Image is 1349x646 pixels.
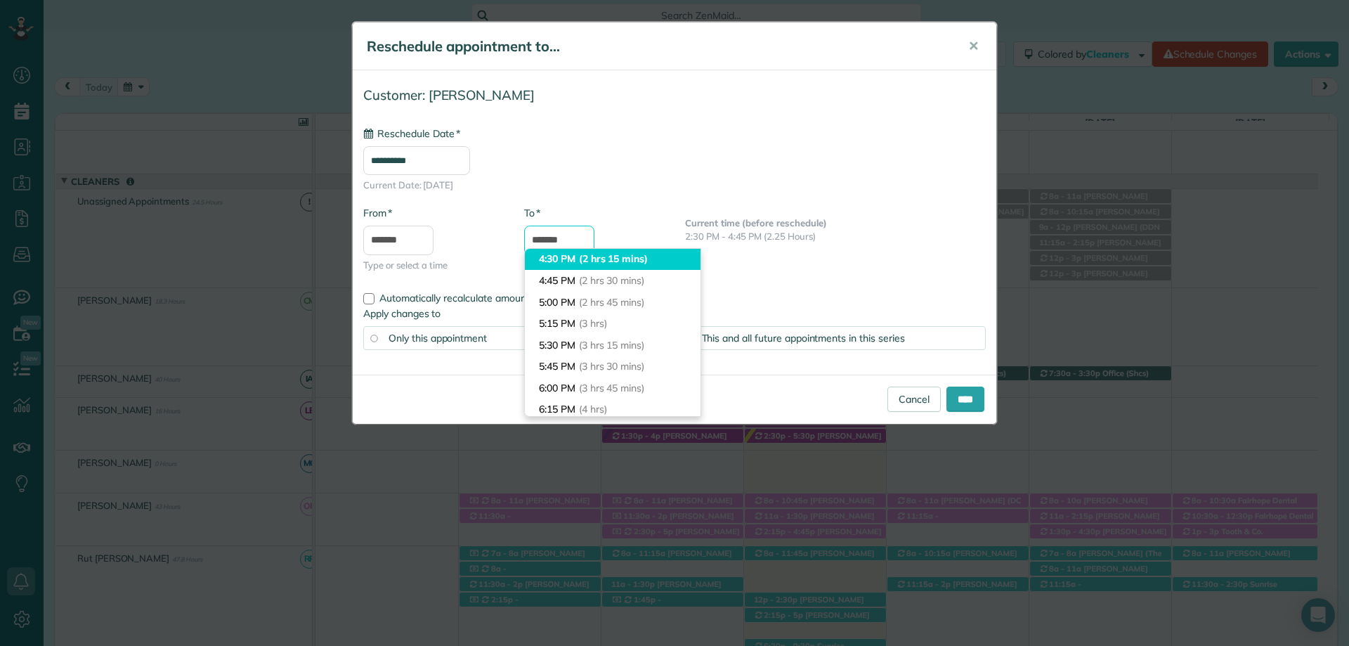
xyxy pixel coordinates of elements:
li: 4:45 PM [525,270,700,292]
label: To [524,206,540,220]
span: (3 hrs 15 mins) [579,339,644,351]
label: Reschedule Date [363,127,460,141]
span: (3 hrs 30 mins) [579,360,644,373]
span: Type or select a time [363,259,503,272]
span: ✕ [968,38,979,54]
li: 6:15 PM [525,399,700,420]
input: Only this appointment [370,335,377,342]
span: Automatically recalculate amount owed for this appointment? [379,292,656,304]
li: 5:45 PM [525,356,700,377]
p: 2:30 PM - 4:45 PM (2.25 Hours) [685,230,986,243]
a: Cancel [887,387,941,412]
span: (3 hrs 45 mins) [579,382,644,394]
b: Current time (before reschedule) [685,217,827,228]
span: Current Date: [DATE] [363,179,986,192]
li: 6:00 PM [525,377,700,399]
h4: Customer: [PERSON_NAME] [363,88,986,103]
li: 5:30 PM [525,335,700,356]
li: 5:00 PM [525,292,700,314]
span: This and all future appointments in this series [702,332,905,344]
label: Apply changes to [363,306,986,321]
span: Only this appointment [389,332,487,344]
span: (2 hrs 30 mins) [579,274,644,287]
span: (4 hrs) [579,403,607,415]
span: (2 hrs 45 mins) [579,296,644,309]
h5: Reschedule appointment to... [367,37,949,56]
span: (2 hrs 15 mins) [579,252,648,265]
span: (3 hrs) [579,317,607,330]
label: From [363,206,392,220]
li: 4:30 PM [525,248,700,270]
li: 5:15 PM [525,313,700,335]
